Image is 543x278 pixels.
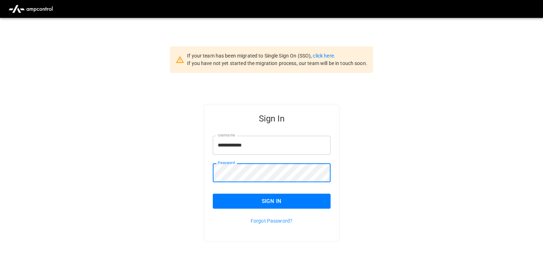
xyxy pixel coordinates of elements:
span: If your team has been migrated to Single Sign On (SSO), [187,53,313,59]
img: ampcontrol.io logo [6,2,56,16]
a: click here. [313,53,335,59]
span: If you have not yet started the migration process, our team will be in touch soon. [187,60,367,66]
label: Password [218,160,235,166]
p: Forgot Password? [213,217,331,224]
label: Username [218,133,235,138]
h5: Sign In [213,113,331,124]
button: Sign In [213,194,331,209]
